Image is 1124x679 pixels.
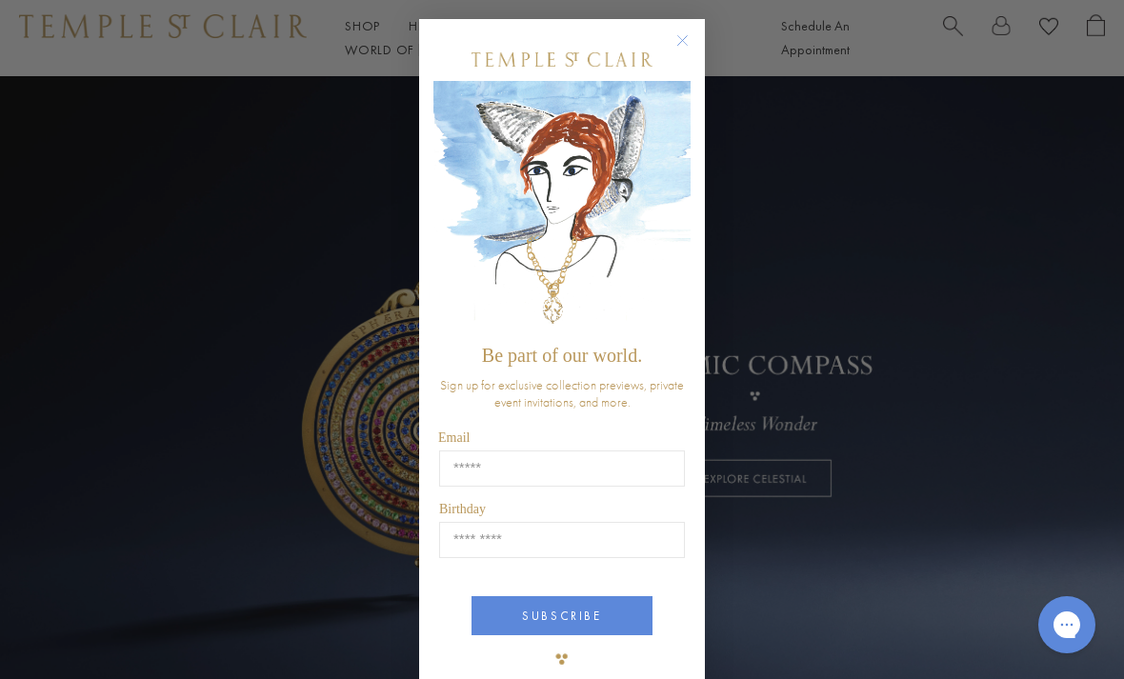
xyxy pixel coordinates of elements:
iframe: Gorgias live chat messenger [1029,589,1105,660]
img: TSC [543,640,581,678]
span: Birthday [439,502,486,516]
img: c4a9eb12-d91a-4d4a-8ee0-386386f4f338.jpeg [433,81,691,335]
input: Email [439,450,685,487]
img: Temple St. Clair [472,52,652,67]
button: Close dialog [680,38,704,62]
button: SUBSCRIBE [472,596,652,635]
span: Be part of our world. [482,345,642,366]
span: Email [438,430,470,445]
span: Sign up for exclusive collection previews, private event invitations, and more. [440,376,684,410]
